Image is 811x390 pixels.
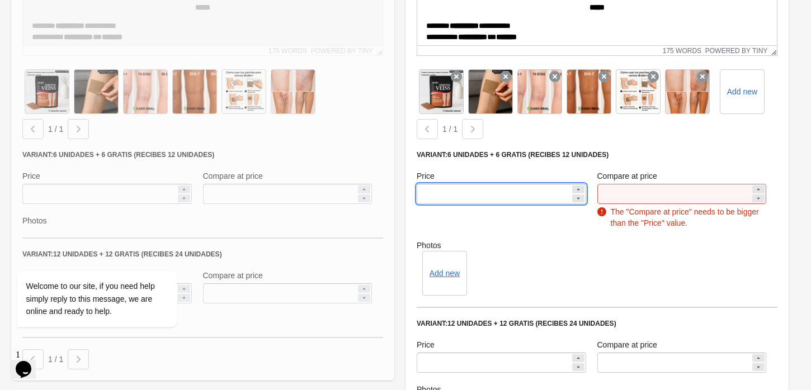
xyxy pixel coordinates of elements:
label: Add new [727,86,757,97]
label: Price [417,170,435,182]
span: 1 / 1 [48,355,63,364]
span: 1 / 1 [48,125,63,134]
div: The "Compare at price" needs to be bigger than the "Price" value. [597,206,767,229]
button: 175 words [663,47,701,55]
iframe: chat widget [11,345,47,379]
div: Variant: 12 UNIDADES + 12 GRATIS (Recibes 24 unidades) [417,319,777,328]
label: Price [417,339,435,350]
button: Add new [430,269,460,278]
span: 1 / 1 [442,125,458,134]
label: Photos [417,240,777,251]
label: Compare at price [597,170,657,182]
iframe: chat widget [11,208,213,340]
a: Powered by Tiny [705,47,768,55]
div: Resize [767,46,777,55]
div: Variant: 6 UNIDADES + 6 GRATIS (Recibes 12 unidades) [417,150,777,159]
label: Compare at price [597,339,657,350]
